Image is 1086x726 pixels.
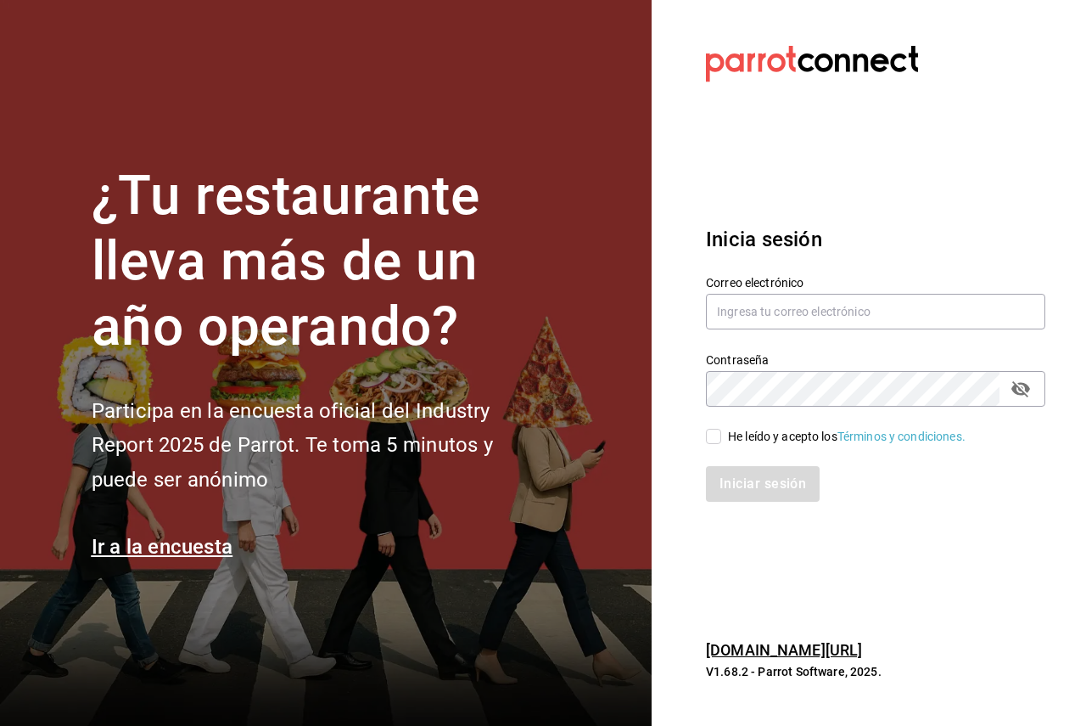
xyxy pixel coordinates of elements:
[92,394,550,498] h2: Participa en la encuesta oficial del Industry Report 2025 de Parrot. Te toma 5 minutos y puede se...
[706,294,1045,329] input: Ingresa tu correo electrónico
[1006,374,1035,403] button: passwordField
[706,354,1045,366] label: Contraseña
[706,277,1045,289] label: Correo electrónico
[728,428,966,446] div: He leído y acepto los
[837,430,966,443] a: Términos y condiciones.
[706,641,862,659] a: [DOMAIN_NAME][URL]
[706,663,1045,680] p: V1.68.2 - Parrot Software, 2025.
[92,535,233,559] a: Ir a la encuesta
[92,164,550,359] h1: ¿Tu restaurante lleva más de un año operando?
[706,224,1045,255] h3: Inicia sesión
